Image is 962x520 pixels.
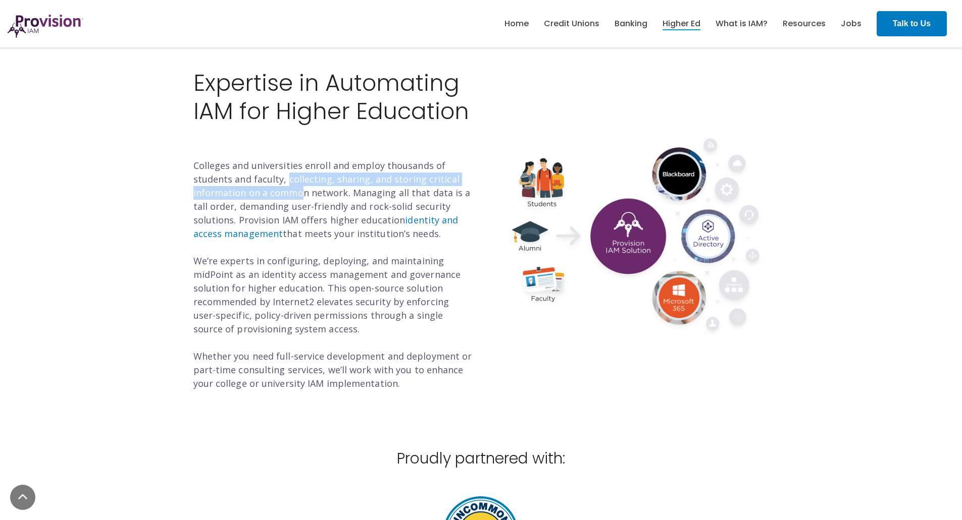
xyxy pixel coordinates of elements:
a: Jobs [841,15,862,32]
a: Higher Ed [663,15,700,32]
h2: Expertise in Automating IAM for Higher Education [193,69,474,154]
a: Credit Unions [544,15,599,32]
p: Colleges and universities enroll and employ thousands of students and faculty, collecting, sharin... [193,159,474,390]
a: What is IAM? [716,15,768,32]
a: Resources [783,15,826,32]
a: Talk to Us [877,11,947,36]
img: ProvisionIAM-Logo-Purple [8,15,83,38]
img: diagram@2x [489,129,769,340]
a: Home [504,15,529,32]
a: Banking [615,15,647,32]
a: identity and access management [193,214,459,240]
nav: menu [497,8,869,40]
strong: Talk to Us [893,19,931,28]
